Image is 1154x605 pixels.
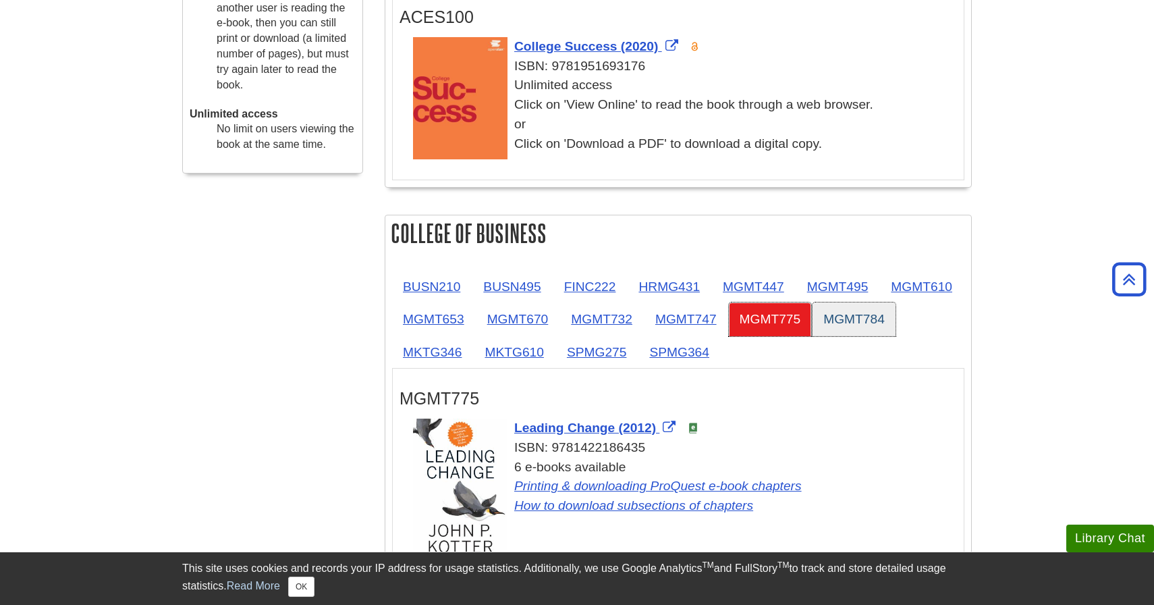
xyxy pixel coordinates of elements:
[514,39,682,53] a: Link opens in new window
[476,302,559,336] a: MGMT670
[413,419,507,563] img: Cover Art
[638,336,720,369] a: SPMG364
[190,107,356,122] dt: Unlimited access
[392,336,472,369] a: MKTG346
[392,270,471,303] a: BUSN210
[413,438,957,458] div: ISBN: 9781422186435
[514,498,753,512] a: Link opens in new window
[560,302,643,336] a: MGMT732
[182,560,972,597] div: This site uses cookies and records your IP address for usage statistics. Additionally, we use Goo...
[628,270,711,303] a: HRMG431
[729,302,812,336] a: MGMT775
[288,577,314,597] button: Close
[553,270,627,303] a: FINC222
[400,7,957,27] h3: ACES100
[712,270,795,303] a: MGMT447
[217,122,356,153] dd: No limit on users viewing the book at the same time.
[796,270,879,303] a: MGMT495
[413,37,507,159] img: Cover Art
[690,41,700,52] img: Open Access
[702,560,713,570] sup: TM
[688,423,698,433] img: e-Book
[385,215,971,251] h2: College of Business
[1107,270,1151,288] a: Back to Top
[227,580,280,591] a: Read More
[413,57,957,76] div: ISBN: 9781951693176
[400,389,957,409] h3: MGMT775
[413,458,957,516] div: 6 e-books available
[880,270,963,303] a: MGMT610
[474,336,554,369] a: MKTG610
[777,560,789,570] sup: TM
[514,39,658,53] span: College Success (2020)
[413,76,957,153] div: Unlimited access Click on 'View Online' to read the book through a web browser. or Click on 'Down...
[556,336,638,369] a: SPMG275
[514,421,679,435] a: Link opens in new window
[472,270,551,303] a: BUSN495
[514,479,802,493] a: Link opens in new window
[514,421,656,435] span: Leading Change (2012)
[1066,525,1154,552] button: Library Chat
[644,302,727,336] a: MGMT747
[813,302,896,336] a: MGMT784
[392,302,475,336] a: MGMT653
